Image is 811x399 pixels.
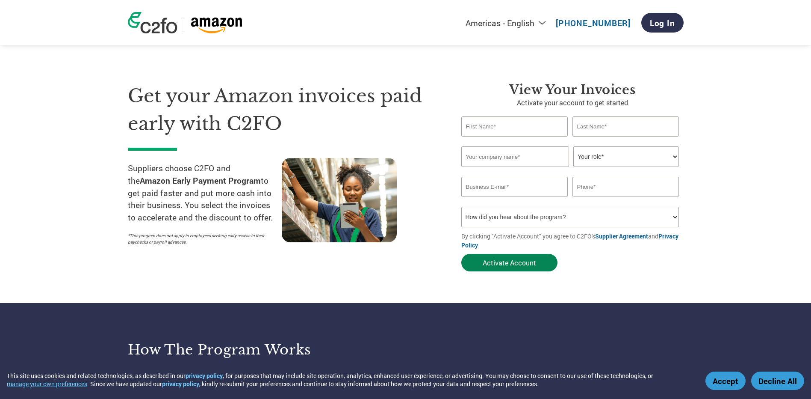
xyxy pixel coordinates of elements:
a: [PHONE_NUMBER] [556,18,631,28]
img: Amazon [191,18,242,33]
input: First Name* [461,116,568,137]
button: Decline All [751,372,804,390]
input: Phone* [572,177,679,197]
div: Inavlid Phone Number [572,198,679,203]
h3: View Your Invoices [461,82,684,98]
a: privacy policy [162,380,199,388]
img: c2fo logo [128,12,177,33]
div: Invalid first name or first name is too long [461,137,568,143]
h3: How the program works [128,341,395,358]
button: Activate Account [461,254,557,271]
a: privacy policy [186,372,223,380]
div: Inavlid Email Address [461,198,568,203]
div: This site uses cookies and related technologies, as described in our , for purposes that may incl... [7,372,693,388]
a: Supplier Agreement [595,232,648,240]
strong: Amazon Early Payment Program [140,175,261,186]
div: Invalid last name or last name is too long [572,137,679,143]
button: Accept [705,372,746,390]
a: Privacy Policy [461,232,678,249]
img: supply chain worker [282,158,397,242]
input: Your company name* [461,146,569,167]
h1: Get your Amazon invoices paid early with C2FO [128,82,436,137]
input: Invalid Email format [461,177,568,197]
select: Title/Role [573,146,679,167]
div: Invalid company name or company name is too long [461,168,679,173]
a: Log In [641,13,684,33]
button: manage your own preferences [7,380,87,388]
p: *This program does not apply to employees seeking early access to their paychecks or payroll adva... [128,232,273,245]
p: By clicking "Activate Account" you agree to C2FO's and [461,232,684,250]
p: Activate your account to get started [461,98,684,108]
p: Suppliers choose C2FO and the to get paid faster and put more cash into their business. You selec... [128,162,282,224]
input: Last Name* [572,116,679,137]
